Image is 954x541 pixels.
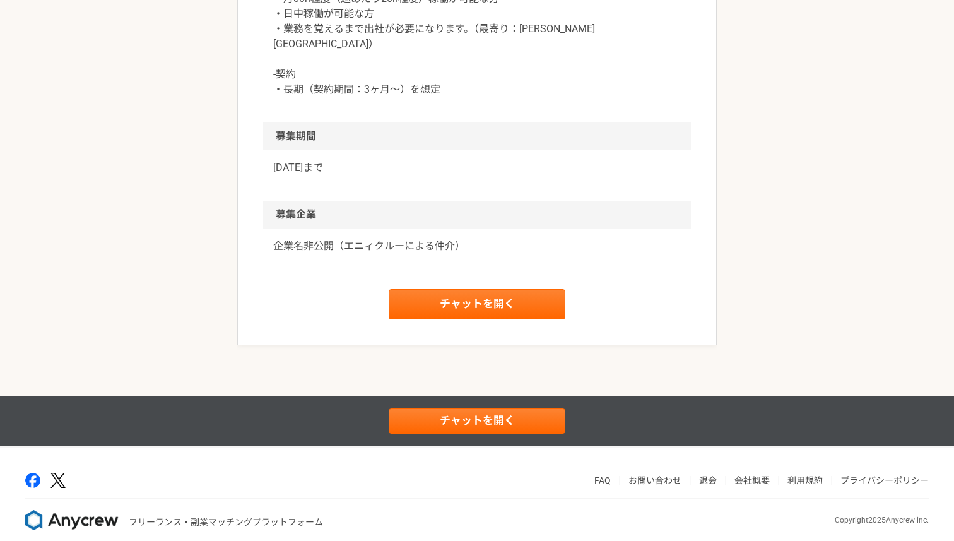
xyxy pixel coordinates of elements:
[263,122,691,150] h2: 募集期間
[389,289,565,319] a: チャットを開く
[273,160,681,175] p: [DATE]まで
[273,239,681,254] a: 企業名非公開（エニィクルーによる仲介）
[25,510,119,530] img: 8DqYSo04kwAAAAASUVORK5CYII=
[840,475,929,485] a: プライバシーポリシー
[734,475,770,485] a: 会社概要
[129,516,323,529] p: フリーランス・副業マッチングプラットフォーム
[628,475,681,485] a: お問い合わせ
[389,408,565,434] a: チャットを開く
[25,473,40,488] img: facebook-2adfd474.png
[699,475,717,485] a: 退会
[50,473,66,489] img: x-391a3a86.png
[787,475,823,485] a: 利用規約
[835,514,929,526] p: Copyright 2025 Anycrew inc.
[263,201,691,229] h2: 募集企業
[594,475,611,485] a: FAQ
